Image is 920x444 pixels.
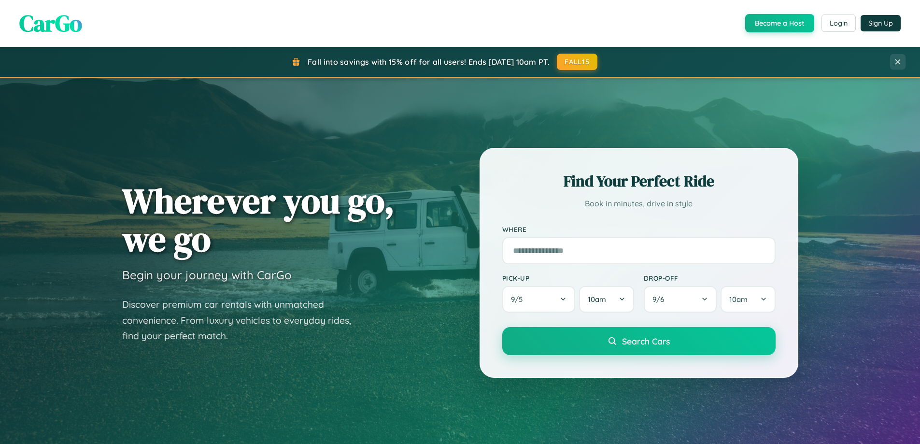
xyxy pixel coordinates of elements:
[644,286,717,313] button: 9/6
[502,225,776,233] label: Where
[19,7,82,39] span: CarGo
[557,54,597,70] button: FALL15
[502,171,776,192] h2: Find Your Perfect Ride
[622,336,670,346] span: Search Cars
[745,14,814,32] button: Become a Host
[511,295,527,304] span: 9 / 5
[821,14,856,32] button: Login
[502,197,776,211] p: Book in minutes, drive in style
[308,57,550,67] span: Fall into savings with 15% off for all users! Ends [DATE] 10am PT.
[721,286,775,313] button: 10am
[122,182,395,258] h1: Wherever you go, we go
[644,274,776,282] label: Drop-off
[588,295,606,304] span: 10am
[502,286,576,313] button: 9/5
[861,15,901,31] button: Sign Up
[122,268,292,282] h3: Begin your journey with CarGo
[502,327,776,355] button: Search Cars
[579,286,634,313] button: 10am
[122,297,364,344] p: Discover premium car rentals with unmatched convenience. From luxury vehicles to everyday rides, ...
[729,295,748,304] span: 10am
[502,274,634,282] label: Pick-up
[652,295,669,304] span: 9 / 6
